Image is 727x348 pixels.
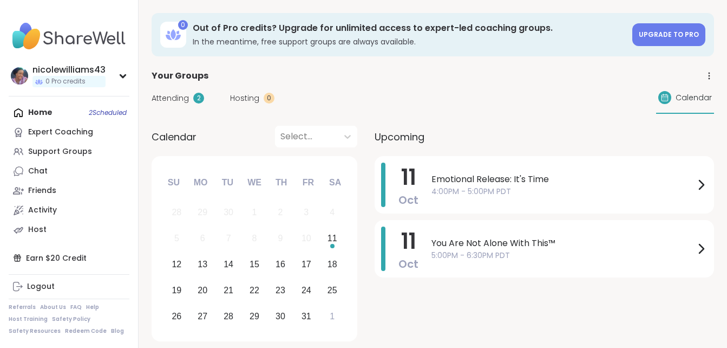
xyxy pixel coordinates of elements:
[217,227,240,250] div: Not available Tuesday, October 7th, 2025
[198,257,207,272] div: 13
[193,36,626,47] h3: In the meantime, free support groups are always available.
[250,257,259,272] div: 15
[198,205,207,220] div: 29
[226,231,231,246] div: 7
[200,231,205,246] div: 6
[330,205,335,220] div: 4
[9,123,129,142] a: Expert Coaching
[294,305,318,328] div: Choose Friday, October 31st, 2025
[165,227,188,250] div: Not available Sunday, October 5th, 2025
[191,279,214,302] div: Choose Monday, October 20th, 2025
[191,201,214,224] div: Not available Monday, September 29th, 2025
[11,67,28,85] img: nicolewilliams43
[278,231,283,246] div: 9
[431,237,695,250] span: You Are Not Alone With This™
[28,224,47,235] div: Host
[9,181,129,201] a: Friends
[28,185,56,196] div: Friends
[28,146,92,157] div: Support Groups
[302,257,311,272] div: 17
[163,199,345,329] div: month 2025-10
[320,279,344,302] div: Choose Saturday, October 25th, 2025
[52,315,90,323] a: Safety Policy
[294,253,318,276] div: Choose Friday, October 17th, 2025
[398,256,418,272] span: Oct
[152,93,189,104] span: Attending
[264,93,274,104] div: 0
[330,309,335,324] div: 1
[304,205,309,220] div: 3
[328,231,337,246] div: 11
[250,309,259,324] div: 29
[9,220,129,240] a: Host
[302,309,311,324] div: 31
[215,171,239,195] div: Tu
[328,283,337,298] div: 25
[323,171,347,195] div: Sa
[320,227,344,250] div: Choose Saturday, October 11th, 2025
[9,142,129,162] a: Support Groups
[294,279,318,302] div: Choose Friday, October 24th, 2025
[320,201,344,224] div: Not available Saturday, October 4th, 2025
[252,205,257,220] div: 1
[398,192,418,208] span: Oct
[302,231,311,246] div: 10
[401,162,416,192] span: 11
[9,162,129,181] a: Chat
[178,20,188,30] div: 0
[172,309,181,324] div: 26
[269,227,292,250] div: Not available Thursday, October 9th, 2025
[165,305,188,328] div: Choose Sunday, October 26th, 2025
[269,279,292,302] div: Choose Thursday, October 23rd, 2025
[193,22,626,34] h3: Out of Pro credits? Upgrade for unlimited access to expert-led coaching groups.
[243,305,266,328] div: Choose Wednesday, October 29th, 2025
[250,283,259,298] div: 22
[9,17,129,55] img: ShareWell Nav Logo
[198,309,207,324] div: 27
[431,250,695,261] span: 5:00PM - 6:30PM PDT
[217,305,240,328] div: Choose Tuesday, October 28th, 2025
[198,283,207,298] div: 20
[276,257,285,272] div: 16
[9,201,129,220] a: Activity
[243,279,266,302] div: Choose Wednesday, October 22nd, 2025
[188,171,212,195] div: Mo
[224,257,233,272] div: 14
[162,171,186,195] div: Su
[152,130,197,144] span: Calendar
[278,205,283,220] div: 2
[431,186,695,197] span: 4:00PM - 5:00PM PDT
[328,257,337,272] div: 18
[172,283,181,298] div: 19
[224,283,233,298] div: 21
[70,304,82,311] a: FAQ
[217,279,240,302] div: Choose Tuesday, October 21st, 2025
[191,253,214,276] div: Choose Monday, October 13th, 2025
[294,201,318,224] div: Not available Friday, October 3rd, 2025
[224,205,233,220] div: 30
[165,279,188,302] div: Choose Sunday, October 19th, 2025
[296,171,320,195] div: Fr
[270,171,293,195] div: Th
[243,227,266,250] div: Not available Wednesday, October 8th, 2025
[9,277,129,297] a: Logout
[86,304,99,311] a: Help
[632,23,705,46] a: Upgrade to Pro
[269,305,292,328] div: Choose Thursday, October 30th, 2025
[243,171,266,195] div: We
[276,283,285,298] div: 23
[320,253,344,276] div: Choose Saturday, October 18th, 2025
[165,201,188,224] div: Not available Sunday, September 28th, 2025
[243,201,266,224] div: Not available Wednesday, October 1st, 2025
[9,248,129,268] div: Earn $20 Credit
[269,201,292,224] div: Not available Thursday, October 2nd, 2025
[276,309,285,324] div: 30
[9,327,61,335] a: Safety Resources
[193,93,204,104] div: 2
[191,305,214,328] div: Choose Monday, October 27th, 2025
[401,226,416,256] span: 11
[172,205,181,220] div: 28
[294,227,318,250] div: Not available Friday, October 10th, 2025
[27,281,55,292] div: Logout
[45,77,86,86] span: 0 Pro credits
